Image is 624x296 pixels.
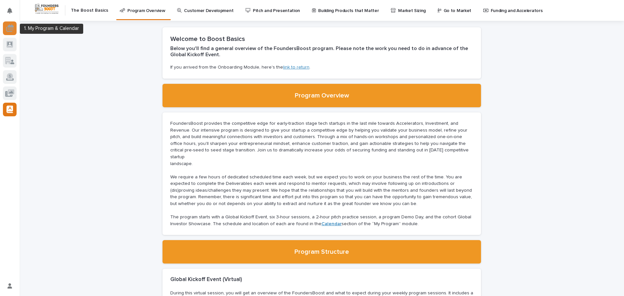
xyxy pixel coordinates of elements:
p: landscape. [170,161,473,167]
strong: Below you'll find a general overview of the FoundersBoost program. Please note the work you need ... [170,46,469,57]
h2: Welcome to Boost Basics [170,35,473,43]
p: The program starts with a Global Kickoff Event, six 3-hour sessions, a 2-hour pitch practice sess... [170,214,473,227]
img: Workspace Logo [34,3,59,15]
p: We require a few hours of dedicated scheduled time each week, but we expect you to work on your b... [170,174,473,207]
div: Notifications [8,8,17,18]
h2: Program Structure [294,248,349,256]
p: If you arrived from the Onboarding Module, here's the . [170,64,473,71]
p: FoundersBoost provides the competitive edge for early-traction stage tech startups in the last mi... [170,120,473,160]
h2: Program Overview [295,92,349,99]
button: Notifications [3,4,17,18]
a: Calendar [321,222,342,226]
h2: The Boost Basics [71,8,108,13]
strong: Global Kickoff Event (Virtual) [170,277,242,282]
a: link to return [283,65,309,70]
